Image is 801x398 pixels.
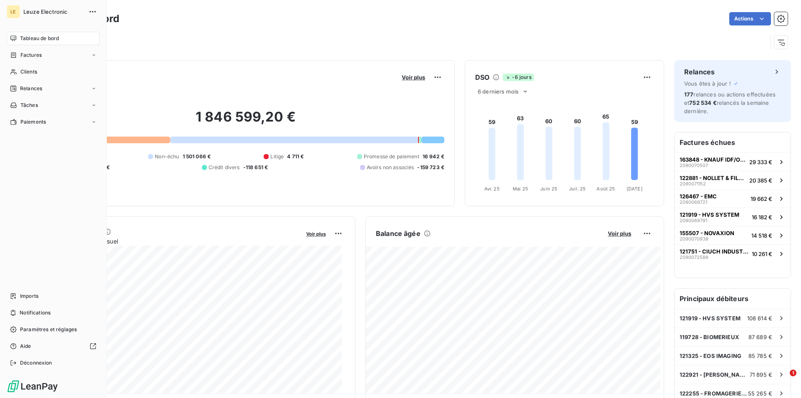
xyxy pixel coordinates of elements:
[748,334,772,340] span: 87 689 €
[680,255,708,260] span: 2090072588
[684,91,776,114] span: relances ou actions effectuées et relancés la semaine dernière.
[20,51,42,59] span: Factures
[540,186,557,192] tspan: Juin 25
[749,159,772,165] span: 29 333 €
[417,164,444,171] span: -159 723 €
[684,91,693,98] span: 177
[183,153,211,160] span: 1 501 066 €
[478,88,519,95] span: 6 derniers mois
[20,326,77,333] span: Paramètres et réglages
[7,5,20,18] div: LE
[680,156,746,163] span: 163848 - KNAUF IDF/Ouest
[627,186,642,192] tspan: [DATE]
[680,315,741,322] span: 121919 - HVS SYSTEM
[752,214,772,221] span: 16 182 €
[748,390,772,397] span: 55 265 €
[680,371,750,378] span: 122921 - [PERSON_NAME] (HVS)
[680,193,717,200] span: 126467 - EMC
[304,230,328,237] button: Voir plus
[675,244,791,263] button: 121751 - CIUCH INDUSTRIE209007258810 261 €
[20,309,50,317] span: Notifications
[270,153,284,160] span: Litige
[20,292,38,300] span: Imports
[605,230,634,237] button: Voir plus
[749,177,772,184] span: 20 385 €
[20,35,59,42] span: Tableau de bord
[423,153,444,160] span: 16 942 €
[689,99,716,106] span: 752 534 €
[680,230,734,236] span: 155507 - NOVAXION
[680,218,707,223] span: 2090069791
[7,380,58,393] img: Logo LeanPay
[680,236,708,241] span: 2090070938
[367,164,414,171] span: Avoirs non associés
[680,200,707,205] span: 2090069721
[675,289,791,309] h6: Principaux débiteurs
[680,248,748,255] span: 121751 - CIUCH INDUSTRIE
[680,163,708,168] span: 2090070507
[20,68,37,76] span: Clients
[675,152,791,171] button: 163848 - KNAUF IDF/Ouest209007050729 333 €
[680,390,748,397] span: 122255 - FROMAGERIE DE L'ERMITAGE
[287,153,304,160] span: 4 711 €
[475,72,489,82] h6: DSO
[675,226,791,244] button: 155507 - NOVAXION209007093814 518 €
[306,231,326,237] span: Voir plus
[399,74,428,81] button: Voir plus
[751,232,772,239] span: 14 518 €
[503,74,534,81] span: -6 jours
[680,211,739,218] span: 121919 - HVS SYSTEM
[675,189,791,208] button: 126467 - EMC209006972119 662 €
[376,228,421,238] h6: Balance âgée
[243,164,268,171] span: -118 651 €
[209,164,240,171] span: Crédit divers
[20,359,52,367] span: Déconnexion
[675,171,791,189] button: 122881 - NOLLET & FILS SAS209007115220 385 €
[684,67,715,77] h6: Relances
[155,153,179,160] span: Non-échu
[684,80,731,87] span: Vous êtes à jour !
[20,85,42,92] span: Relances
[608,230,631,237] span: Voir plus
[364,153,419,160] span: Promesse de paiement
[747,315,772,322] span: 108 614 €
[680,352,741,359] span: 121325 - EOS IMAGING
[752,251,772,257] span: 10 261 €
[680,181,706,186] span: 2090071152
[20,118,46,126] span: Paiements
[23,8,83,15] span: Leuze Electronic
[790,370,796,376] span: 1
[20,101,38,109] span: Tâches
[751,195,772,202] span: 19 662 €
[748,352,772,359] span: 85 785 €
[402,74,425,81] span: Voir plus
[680,334,739,340] span: 119728 - BIOMERIEUX
[729,12,771,25] button: Actions
[20,342,31,350] span: Aide
[513,186,528,192] tspan: Mai 25
[750,371,772,378] span: 71 895 €
[7,340,100,353] a: Aide
[680,175,746,181] span: 122881 - NOLLET & FILS SAS
[597,186,615,192] tspan: Août 25
[47,109,444,134] h2: 1 846 599,20 €
[675,132,791,152] h6: Factures échues
[773,370,793,390] iframe: Intercom live chat
[484,186,500,192] tspan: Avr. 25
[569,186,586,192] tspan: Juil. 25
[675,208,791,226] button: 121919 - HVS SYSTEM209006979116 182 €
[47,237,300,246] span: Chiffre d'affaires mensuel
